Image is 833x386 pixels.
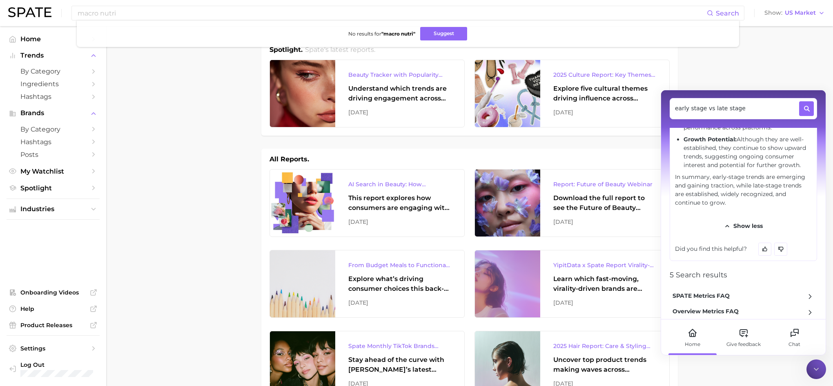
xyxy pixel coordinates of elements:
a: Settings [7,342,100,355]
a: AI Search in Beauty: How Consumers Are Using ChatGPT vs. Google SearchThis report explores how co... [269,169,465,237]
a: 2025 Culture Report: Key Themes That Are Shaping Consumer DemandExplore five cultural themes driv... [474,60,670,127]
span: Posts [20,151,86,158]
div: 2025 Culture Report: Key Themes That Are Shaping Consumer Demand [553,70,656,80]
span: by Category [20,125,86,133]
a: Posts [7,148,100,161]
div: [DATE] [348,107,451,117]
span: Log Out [20,361,93,368]
a: From Budget Meals to Functional Snacks: Food & Beverage Trends Shaping Consumer Behavior This Sch... [269,250,465,318]
span: Industries [20,205,86,213]
a: Log out. Currently logged in with e-mail danielle@spate.nyc. [7,359,100,380]
div: [DATE] [553,107,656,117]
a: Report: Future of Beauty WebinarDownload the full report to see the Future of Beauty trends we un... [474,169,670,237]
span: by Category [20,67,86,75]
div: Explore five cultural themes driving influence across beauty, food, and pop culture. [553,84,656,103]
span: Ingredients [20,80,86,88]
strong: " macro nutri " [381,31,415,37]
div: 2025 Hair Report: Care & Styling Products [553,341,656,351]
span: Brands [20,109,86,117]
a: by Category [7,123,100,136]
button: Suggest [420,27,467,40]
div: Beauty Tracker with Popularity Index [348,70,451,80]
button: Brands [7,107,100,119]
a: Hashtags [7,90,100,103]
span: Help [20,305,86,312]
div: Explore what’s driving consumer choices this back-to-school season From budget-friendly meals to ... [348,274,451,294]
input: Search here for a brand, industry, or ingredient [77,6,707,20]
span: Settings [20,345,86,352]
button: Industries [7,203,100,215]
h2: Spate's latest reports. [305,45,375,55]
a: Product Releases [7,319,100,331]
div: [DATE] [348,217,451,227]
span: Home [20,35,86,43]
a: My Watchlist [7,165,100,178]
div: YipitData x Spate Report Virality-Driven Brands Are Taking a Slice of the Beauty Pie [553,260,656,270]
a: Spotlight [7,182,100,194]
span: My Watchlist [20,167,86,175]
div: AI Search in Beauty: How Consumers Are Using ChatGPT vs. Google Search [348,179,451,189]
button: ShowUS Market [762,8,827,18]
span: No results for [348,31,415,37]
a: YipitData x Spate Report Virality-Driven Brands Are Taking a Slice of the Beauty PieLearn which f... [474,250,670,318]
span: Hashtags [20,93,86,100]
span: Hashtags [20,138,86,146]
div: Understand which trends are driving engagement across platforms in the skin, hair, makeup, and fr... [348,84,451,103]
a: Hashtags [7,136,100,148]
div: [DATE] [553,298,656,308]
span: US Market [785,11,816,15]
div: Stay ahead of the curve with [PERSON_NAME]’s latest monthly tracker, spotlighting the fastest-gro... [348,355,451,375]
div: [DATE] [553,217,656,227]
h1: Spotlight. [269,45,303,55]
a: Beauty Tracker with Popularity IndexUnderstand which trends are driving engagement across platfor... [269,60,465,127]
a: Help [7,303,100,315]
span: Spotlight [20,184,86,192]
div: Learn which fast-moving, virality-driven brands are leading the pack, the risks of viral growth, ... [553,274,656,294]
h1: All Reports. [269,154,309,164]
div: Download the full report to see the Future of Beauty trends we unpacked during the webinar. [553,193,656,213]
span: Search [716,9,739,17]
span: Show [764,11,782,15]
div: From Budget Meals to Functional Snacks: Food & Beverage Trends Shaping Consumer Behavior This Sch... [348,260,451,270]
button: Trends [7,49,100,62]
img: SPATE [8,7,51,17]
a: Ingredients [7,78,100,90]
div: Uncover top product trends making waves across platforms — along with key insights into benefits,... [553,355,656,375]
span: Onboarding Videos [20,289,86,296]
div: [DATE] [348,298,451,308]
span: Product Releases [20,321,86,329]
a: by Category [7,65,100,78]
a: Home [7,33,100,45]
div: Report: Future of Beauty Webinar [553,179,656,189]
div: Spate Monthly TikTok Brands Tracker [348,341,451,351]
span: Trends [20,52,86,59]
a: Onboarding Videos [7,286,100,299]
div: This report explores how consumers are engaging with AI-powered search tools — and what it means ... [348,193,451,213]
